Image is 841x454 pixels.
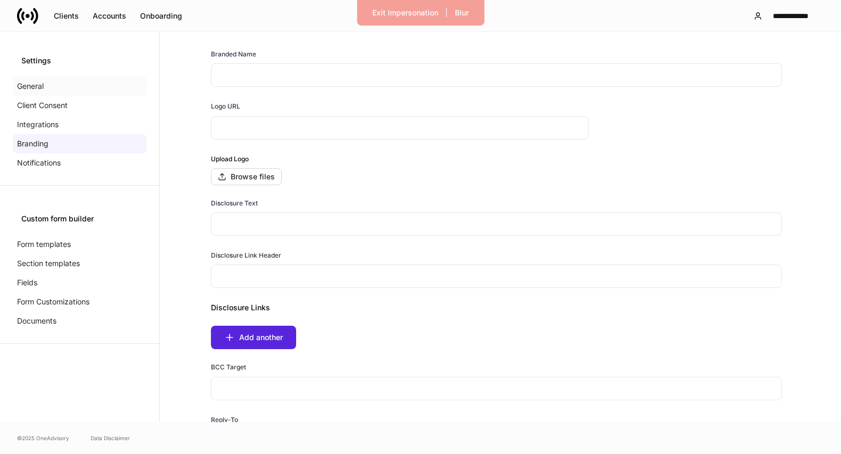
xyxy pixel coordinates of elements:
[13,273,146,292] a: Fields
[211,415,238,425] h6: Reply-To
[211,326,296,349] button: Add another
[54,11,79,21] div: Clients
[17,316,56,326] p: Documents
[93,11,126,21] div: Accounts
[239,332,283,343] div: Add another
[13,115,146,134] a: Integrations
[17,258,80,269] p: Section templates
[17,239,71,250] p: Form templates
[211,101,240,111] h6: Logo URL
[17,158,61,168] p: Notifications
[17,138,48,149] p: Branding
[211,154,782,164] h6: Upload Logo
[372,7,438,18] div: Exit Impersonation
[211,168,282,185] button: Browse files
[17,81,44,92] p: General
[211,250,281,260] h6: Disclosure Link Header
[86,7,133,24] button: Accounts
[91,434,130,442] a: Data Disclaimer
[365,4,445,21] button: Exit Impersonation
[21,55,138,66] div: Settings
[13,77,146,96] a: General
[202,290,782,313] div: Disclosure Links
[13,292,146,311] a: Form Customizations
[455,7,469,18] div: Blur
[17,296,89,307] p: Form Customizations
[47,7,86,24] button: Clients
[448,4,476,21] button: Blur
[21,213,138,224] div: Custom form builder
[13,254,146,273] a: Section templates
[211,49,256,59] h6: Branded Name
[231,171,275,182] div: Browse files
[13,134,146,153] a: Branding
[17,100,68,111] p: Client Consent
[133,7,189,24] button: Onboarding
[17,434,69,442] span: © 2025 OneAdvisory
[13,96,146,115] a: Client Consent
[211,198,258,208] h6: Disclosure Text
[17,277,37,288] p: Fields
[17,119,59,130] p: Integrations
[13,311,146,331] a: Documents
[211,362,246,372] h6: BCC Target
[13,153,146,172] a: Notifications
[13,235,146,254] a: Form templates
[140,11,182,21] div: Onboarding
